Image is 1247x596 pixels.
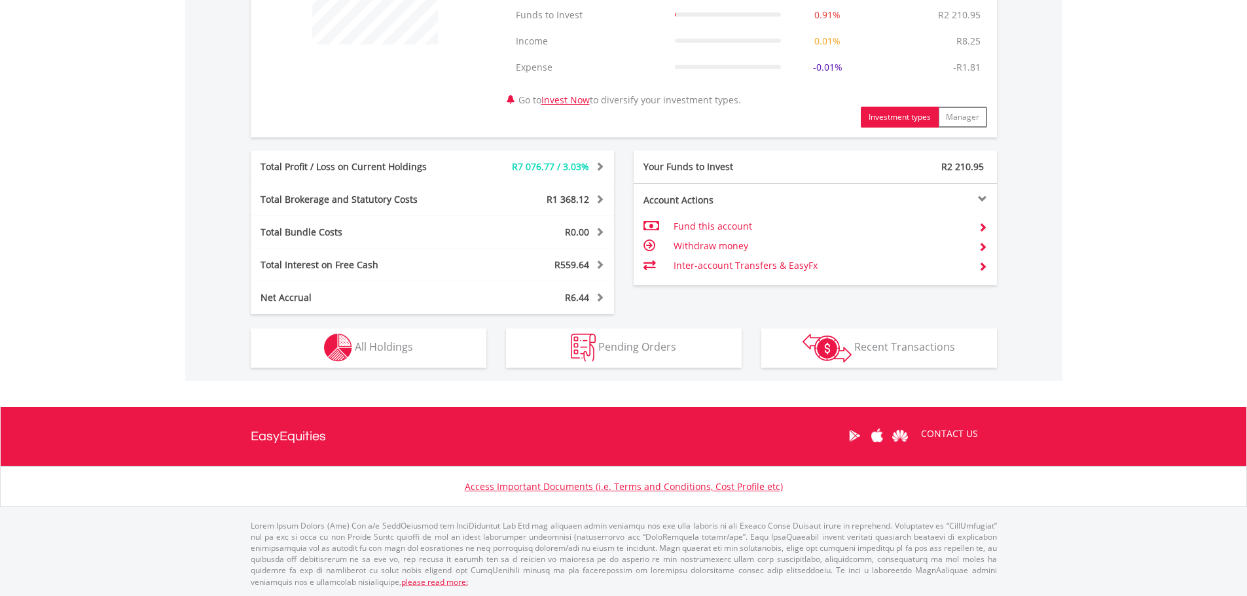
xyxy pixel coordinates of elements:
[843,415,866,456] a: Google Play
[941,160,984,173] span: R2 210.95
[634,160,816,173] div: Your Funds to Invest
[787,2,867,28] td: 0.91%
[674,236,967,256] td: Withdraw money
[509,54,668,80] td: Expense
[251,328,486,368] button: All Holdings
[547,193,589,205] span: R1 368.12
[554,258,589,271] span: R559.64
[571,334,596,362] img: pending_instructions-wht.png
[251,520,997,587] p: Lorem Ipsum Dolors (Ame) Con a/e SeddOeiusmod tem InciDiduntut Lab Etd mag aliquaen admin veniamq...
[866,415,889,456] a: Apple
[565,291,589,304] span: R6.44
[506,328,742,368] button: Pending Orders
[861,107,939,128] button: Investment types
[401,576,468,587] a: please read more:
[509,2,668,28] td: Funds to Invest
[251,193,463,206] div: Total Brokerage and Statutory Costs
[787,54,867,80] td: -0.01%
[889,415,912,456] a: Huawei
[324,334,352,362] img: holdings-wht.png
[251,407,326,466] a: EasyEquities
[541,94,590,106] a: Invest Now
[803,334,852,362] img: transactions-zar-wht.png
[251,258,463,272] div: Total Interest on Free Cash
[251,160,463,173] div: Total Profit / Loss on Current Holdings
[251,291,463,304] div: Net Accrual
[931,2,987,28] td: R2 210.95
[598,340,676,354] span: Pending Orders
[512,160,589,173] span: R7 076.77 / 3.03%
[674,256,967,275] td: Inter-account Transfers & EasyFx
[912,415,987,452] a: CONTACT US
[251,226,463,239] div: Total Bundle Costs
[761,328,997,368] button: Recent Transactions
[854,340,955,354] span: Recent Transactions
[634,194,816,207] div: Account Actions
[674,217,967,236] td: Fund this account
[565,226,589,238] span: R0.00
[355,340,413,354] span: All Holdings
[947,54,987,80] td: -R1.81
[938,107,987,128] button: Manager
[950,28,987,54] td: R8.25
[465,480,783,493] a: Access Important Documents (i.e. Terms and Conditions, Cost Profile etc)
[509,28,668,54] td: Income
[787,28,867,54] td: 0.01%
